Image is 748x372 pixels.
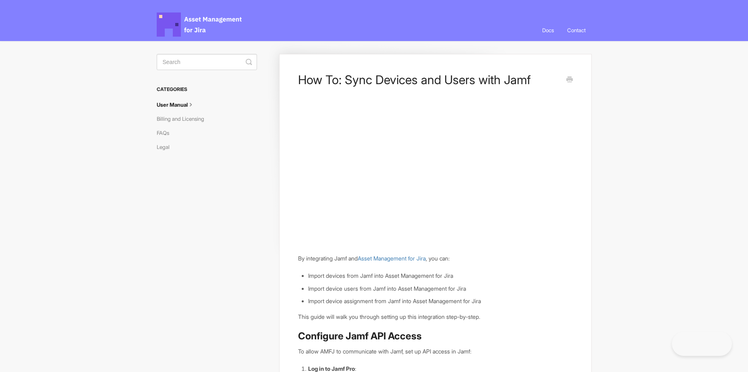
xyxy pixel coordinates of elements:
li: Import device users from Jamf into Asset Management for Jira [308,284,572,293]
span: Asset Management for Jira Docs [157,12,243,37]
a: FAQs [157,126,175,139]
a: Legal [157,141,176,153]
a: Asset Management for Jira [358,255,426,262]
li: Import device assignment from Jamf into Asset Management for Jira [308,297,572,306]
a: User Manual [157,98,201,111]
a: Print this Article [566,76,573,85]
a: Billing and Licensing [157,112,210,125]
p: By integrating Jamf and , you can: [298,254,572,263]
h1: How To: Sync Devices and Users with Jamf [298,72,560,87]
li: Import devices from Jamf into Asset Management for Jira [308,271,572,280]
p: This guide will walk you through setting up this integration step-by-step. [298,312,572,321]
h3: Categories [157,82,257,97]
iframe: Toggle Customer Support [672,332,732,356]
strong: Log in to Jamf Pro [308,365,355,372]
input: Search [157,54,257,70]
p: To allow AMFJ to communicate with Jamf, set up API access in Jamf: [298,347,572,356]
h2: Configure Jamf API Access [298,330,572,343]
a: Contact [561,19,592,41]
a: Docs [536,19,560,41]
